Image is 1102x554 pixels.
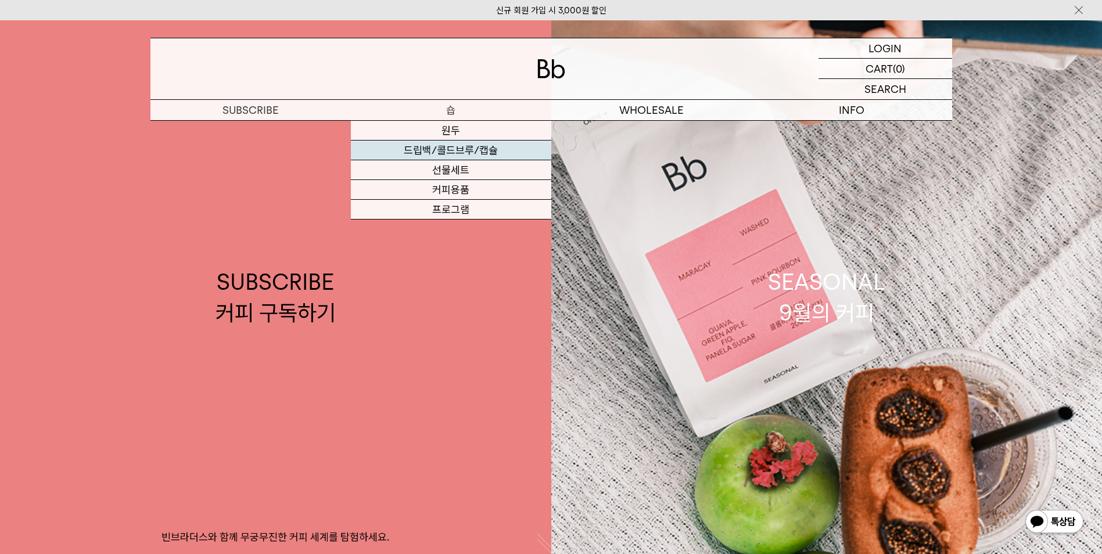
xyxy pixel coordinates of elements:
[893,59,905,78] p: (0)
[150,100,351,120] a: SUBSCRIBE
[496,5,606,16] a: 신규 회원 가입 시 3,000원 할인
[768,267,885,328] div: SEASONAL 9월의 커피
[351,121,551,141] a: 원두
[819,59,952,79] a: CART (0)
[351,160,551,180] a: 선물세트
[551,100,752,120] p: WHOLESALE
[819,38,952,59] a: LOGIN
[351,200,551,220] a: 프로그램
[866,59,893,78] p: CART
[216,267,336,328] div: SUBSCRIBE 커피 구독하기
[1024,509,1085,537] img: 카카오톡 채널 1:1 채팅 버튼
[752,100,952,120] p: INFO
[868,38,902,58] p: LOGIN
[351,100,551,120] a: 숍
[864,79,906,99] p: SEARCH
[351,180,551,200] a: 커피용품
[351,141,551,160] a: 드립백/콜드브루/캡슐
[537,59,565,78] img: 로고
